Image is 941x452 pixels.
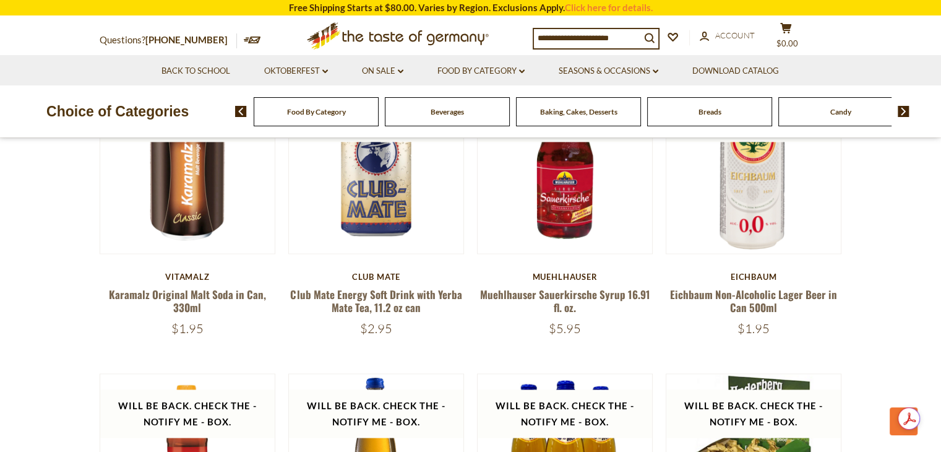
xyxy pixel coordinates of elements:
[565,2,653,13] a: Click here for details.
[698,107,721,116] a: Breads
[898,106,909,117] img: next arrow
[737,321,770,336] span: $1.95
[480,287,650,315] a: Muehlhauser Sauerkirsche Syrup 16.91 fl. oz.
[161,64,230,78] a: Back to School
[692,64,779,78] a: Download Catalog
[768,22,805,53] button: $0.00
[715,30,755,40] span: Account
[289,78,464,253] img: Club Mate Energy Soft Drink with Yerba Mate Tea, 11.2 oz can
[830,107,851,116] a: Candy
[700,29,755,43] a: Account
[109,287,266,315] a: Karamalz Original Malt Soda in Can, 330ml
[290,287,462,315] a: Club Mate Energy Soft Drink with Yerba Mate Tea, 11.2 oz can
[478,78,653,253] img: Muehlhauser Sauerkirsche Syrup 16.91 fl. oz.
[477,272,653,282] div: Muehlhauser
[549,321,581,336] span: $5.95
[287,107,346,116] a: Food By Category
[776,38,798,48] span: $0.00
[100,32,237,48] p: Questions?
[540,107,617,116] a: Baking, Cakes, Desserts
[362,64,403,78] a: On Sale
[100,272,276,282] div: Vitamalz
[288,272,465,282] div: Club Mate
[666,78,841,253] img: Eichbaum Non-Alcoholic Lager Beer in Can 500ml
[666,272,842,282] div: Eichbaum
[670,287,837,315] a: Eichbaum Non-Alcoholic Lager Beer in Can 500ml
[437,64,525,78] a: Food By Category
[360,321,392,336] span: $2.95
[431,107,464,116] a: Beverages
[171,321,204,336] span: $1.95
[100,78,275,253] img: Karamalz Original Malt Soda in Can, 330ml
[145,34,228,45] a: [PHONE_NUMBER]
[559,64,658,78] a: Seasons & Occasions
[235,106,247,117] img: previous arrow
[264,64,328,78] a: Oktoberfest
